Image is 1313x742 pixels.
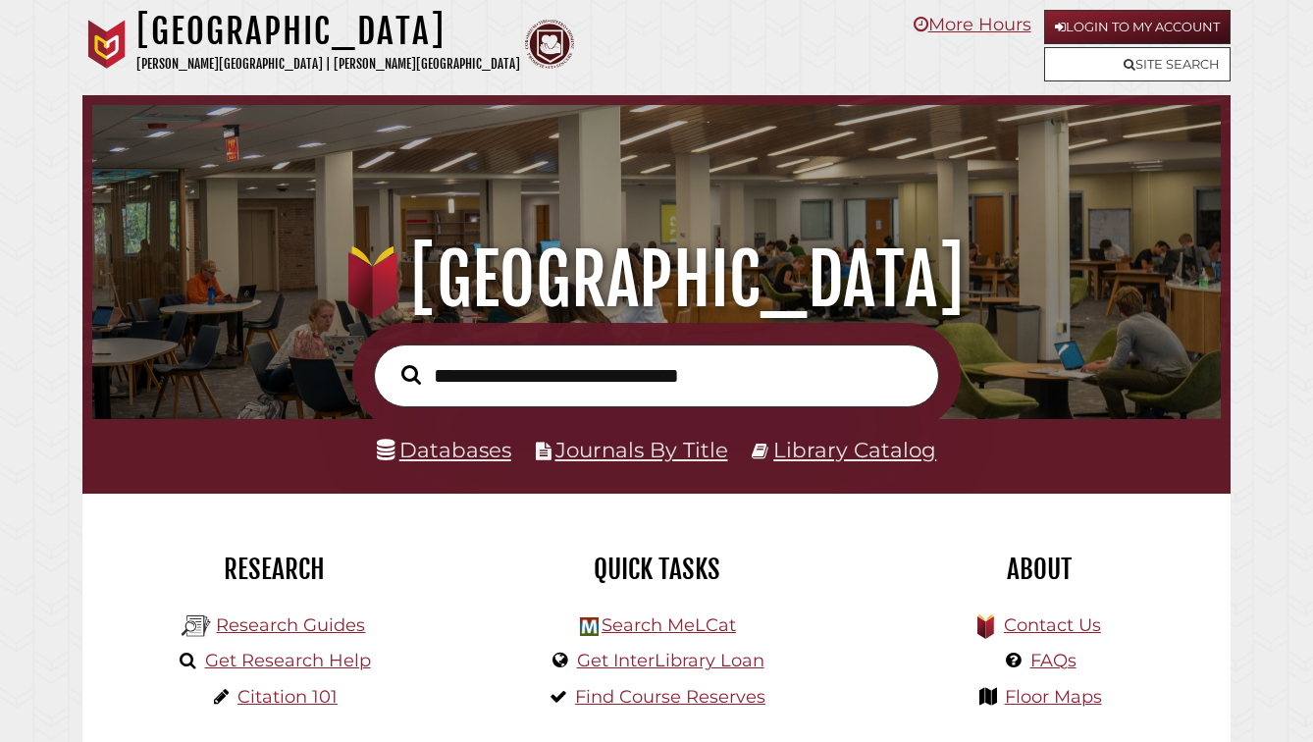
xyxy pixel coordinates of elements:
[480,553,833,586] h2: Quick Tasks
[182,611,211,641] img: Hekman Library Logo
[1030,650,1077,671] a: FAQs
[136,53,520,76] p: [PERSON_NAME][GEOGRAPHIC_DATA] | [PERSON_NAME][GEOGRAPHIC_DATA]
[575,686,765,708] a: Find Course Reserves
[580,617,599,636] img: Hekman Library Logo
[773,437,936,462] a: Library Catalog
[1044,10,1231,44] a: Login to My Account
[112,237,1201,323] h1: [GEOGRAPHIC_DATA]
[1044,47,1231,81] a: Site Search
[555,437,728,462] a: Journals By Title
[136,10,520,53] h1: [GEOGRAPHIC_DATA]
[1005,686,1102,708] a: Floor Maps
[216,614,365,636] a: Research Guides
[237,686,338,708] a: Citation 101
[82,20,131,69] img: Calvin University
[602,614,736,636] a: Search MeLCat
[97,553,450,586] h2: Research
[392,359,431,390] button: Search
[525,20,574,69] img: Calvin Theological Seminary
[205,650,371,671] a: Get Research Help
[914,14,1031,35] a: More Hours
[377,437,511,462] a: Databases
[1004,614,1101,636] a: Contact Us
[401,364,421,385] i: Search
[577,650,764,671] a: Get InterLibrary Loan
[863,553,1216,586] h2: About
